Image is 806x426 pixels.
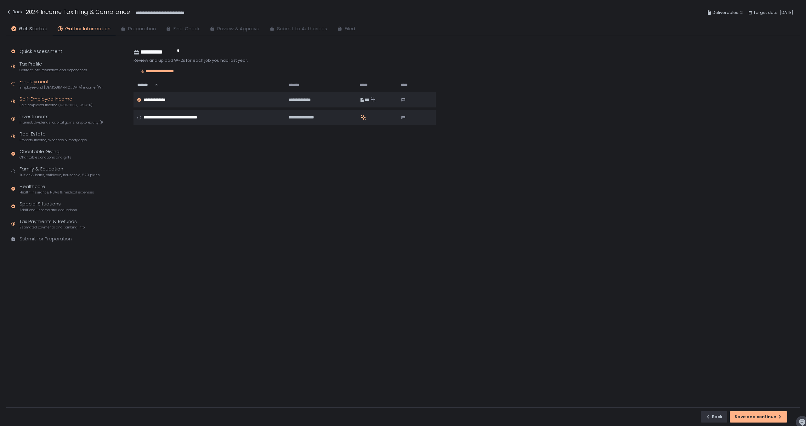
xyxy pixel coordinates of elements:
[20,155,71,160] span: Charitable donations and gifts
[20,190,94,195] span: Health insurance, HSAs & medical expenses
[730,411,787,423] button: Save and continue
[20,113,103,125] div: Investments
[20,208,77,212] span: Additional income and deductions
[20,235,72,243] div: Submit for Preparation
[20,60,87,72] div: Tax Profile
[19,25,48,32] span: Get Started
[133,58,436,63] div: Review and upload W-2s for each job you had last year.
[345,25,355,32] span: Filed
[20,48,62,55] div: Quick Assessment
[217,25,259,32] span: Review & Approve
[6,8,23,16] div: Back
[277,25,327,32] span: Submit to Authorities
[20,218,85,230] div: Tax Payments & Refunds
[20,78,103,90] div: Employment
[20,103,93,107] span: Self-employed income (1099-NEC, 1099-K)
[20,68,87,72] span: Contact info, residence, and dependents
[20,173,100,177] span: Tuition & loans, childcare, household, 529 plans
[712,9,743,16] span: Deliverables: 2
[20,95,93,107] div: Self-Employed Income
[20,130,87,142] div: Real Estate
[706,414,723,420] div: Back
[20,120,103,125] span: Interest, dividends, capital gains, crypto, equity (1099s, K-1s)
[20,200,77,212] div: Special Situations
[20,85,103,90] span: Employee and [DEMOGRAPHIC_DATA] income (W-2s)
[65,25,111,32] span: Gather Information
[26,8,130,16] h1: 2024 Income Tax Filing & Compliance
[735,414,782,420] div: Save and continue
[128,25,156,32] span: Preparation
[20,183,94,195] div: Healthcare
[173,25,200,32] span: Final Check
[20,225,85,230] span: Estimated payments and banking info
[701,411,727,423] button: Back
[20,138,87,142] span: Property income, expenses & mortgages
[20,148,71,160] div: Charitable Giving
[20,165,100,177] div: Family & Education
[753,9,793,16] span: Target date: [DATE]
[6,8,23,18] button: Back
